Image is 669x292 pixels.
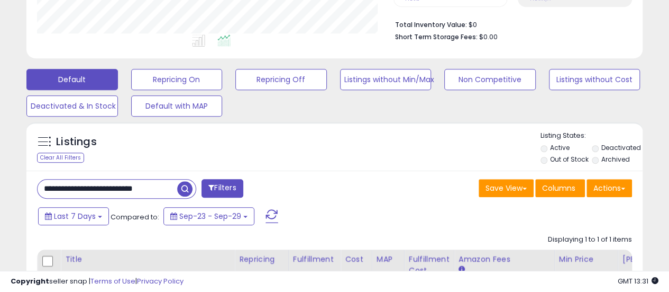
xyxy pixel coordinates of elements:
div: Title [65,254,230,265]
label: Archived [601,155,630,164]
strong: Copyright [11,276,49,286]
p: Listing States: [540,131,643,141]
div: Cost [345,254,368,265]
button: Repricing Off [235,69,327,90]
span: Sep-23 - Sep-29 [179,211,241,222]
li: $0 [395,17,624,30]
button: Repricing On [131,69,223,90]
a: Privacy Policy [137,276,184,286]
span: 2025-10-7 13:31 GMT [618,276,658,286]
label: Deactivated [601,143,641,152]
b: Total Inventory Value: [395,20,467,29]
span: Last 7 Days [54,211,96,222]
label: Out of Stock [549,155,588,164]
button: Deactivated & In Stock [26,95,118,117]
button: Actions [586,179,632,197]
button: Save View [479,179,534,197]
button: Listings without Cost [549,69,640,90]
div: Displaying 1 to 1 of 1 items [548,235,632,245]
div: Min Price [559,254,613,265]
button: Non Competitive [444,69,536,90]
div: Amazon Fees [459,254,550,265]
div: Fulfillment Cost [409,254,450,276]
div: Repricing [239,254,284,265]
div: MAP [377,254,400,265]
label: Active [549,143,569,152]
button: Last 7 Days [38,207,109,225]
div: Clear All Filters [37,153,84,163]
b: Short Term Storage Fees: [395,32,478,41]
button: Listings without Min/Max [340,69,432,90]
div: seller snap | | [11,277,184,287]
div: Fulfillment [293,254,336,265]
button: Default with MAP [131,95,223,117]
button: Sep-23 - Sep-29 [163,207,254,225]
button: Default [26,69,118,90]
span: $0.00 [479,32,498,42]
h5: Listings [56,135,97,149]
a: Terms of Use [90,276,135,286]
span: Columns [542,183,575,193]
button: Columns [535,179,585,197]
span: Compared to: [111,212,159,222]
button: Filters [201,179,243,198]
